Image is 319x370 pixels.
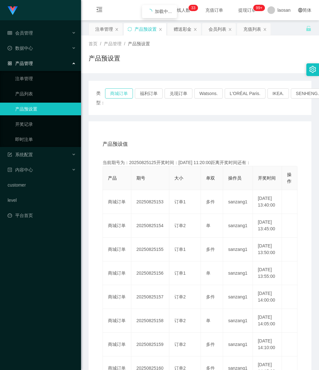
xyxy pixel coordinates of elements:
i: 图标: form [8,152,12,157]
td: 商城订单 [103,238,131,261]
td: sanzang1 [223,214,253,238]
span: 提现订单 [235,8,259,12]
span: 单双 [206,175,215,181]
span: / [124,41,125,46]
div: 赠送彩金 [174,23,191,35]
button: 商城订单 [105,88,133,99]
td: sanzang1 [223,333,253,356]
td: 商城订单 [103,214,131,238]
a: 产品预设置 [15,103,76,115]
td: 20250825157 [131,285,169,309]
span: 订单2 [174,294,186,299]
div: 会员列表 [209,23,226,35]
td: [DATE] 14:10:00 [253,333,282,356]
td: [DATE] 13:40:00 [253,190,282,214]
a: 产品列表 [15,87,76,100]
td: [DATE] 13:55:00 [253,261,282,285]
h1: 产品预设置 [89,54,120,63]
td: [DATE] 13:50:00 [253,238,282,261]
span: 单 [206,271,210,276]
i: 图标: close [228,28,232,31]
div: 充值列表 [243,23,261,35]
div: 产品预设置 [134,23,157,35]
span: 系统配置 [8,152,33,157]
td: sanzang1 [223,238,253,261]
i: 图标: menu-fold [89,0,110,21]
span: 在线人数 [169,8,193,12]
span: 期号 [136,175,145,181]
a: level [8,194,76,207]
span: 开奖时间 [258,175,276,181]
i: 图标: appstore-o [8,61,12,66]
button: 福利订单 [135,88,163,99]
i: 图标: close [115,28,119,31]
span: 大小 [174,175,183,181]
span: 操作 [287,172,291,184]
sup: 958 [253,5,265,11]
span: 充值订单 [202,8,226,12]
span: 首页 [89,41,97,46]
span: / [100,41,101,46]
span: 订单2 [174,223,186,228]
span: 多件 [206,199,215,204]
span: 单 [206,318,210,323]
a: 即时注单 [15,133,76,146]
i: 图标: close [159,28,162,31]
span: 产品预设置 [128,41,150,46]
span: 多件 [206,247,215,252]
sup: 33 [189,5,198,11]
td: 20250825154 [131,214,169,238]
span: 订单1 [174,199,186,204]
span: 产品预设值 [103,140,128,148]
i: 图标: close [193,28,197,31]
td: sanzang1 [223,285,253,309]
td: 商城订单 [103,285,131,309]
a: 图标: dashboard平台首页 [8,209,76,222]
span: 单 [206,223,210,228]
span: 订单1 [174,247,186,252]
a: 开奖记录 [15,118,76,131]
span: 操作员 [228,175,241,181]
i: 图标: global [298,8,303,12]
button: Watsons. [194,88,223,99]
span: 多件 [206,294,215,299]
i: 图标: close [263,28,267,31]
td: sanzang1 [223,261,253,285]
div: 当前期号为：20250825125开奖时间：[DATE] 11:20:00距离开奖时间还有： [103,159,297,166]
td: sanzang1 [223,190,253,214]
span: 产品管理 [104,41,122,46]
td: [DATE] 14:00:00 [253,285,282,309]
td: 20250825155 [131,238,169,261]
td: 商城订单 [103,333,131,356]
span: 数据中心 [8,46,33,51]
div: 注单管理 [95,23,113,35]
td: 商城订单 [103,190,131,214]
i: 图标: unlock [306,26,311,31]
td: 20250825158 [131,309,169,333]
i: 图标: profile [8,168,12,172]
span: 内容中心 [8,167,33,172]
img: logo.9652507e.png [8,6,18,15]
td: 商城订单 [103,309,131,333]
span: 多件 [206,342,215,347]
td: [DATE] 13:45:00 [253,214,282,238]
i: icon: loading [147,9,152,14]
span: 产品 [108,175,117,181]
span: 会员管理 [8,30,33,35]
td: 商城订单 [103,261,131,285]
span: 产品管理 [8,61,33,66]
i: 图标: check-circle-o [8,46,12,50]
button: L'ORÉAL Paris. [225,88,266,99]
span: 加载中... [155,9,172,14]
td: 20250825156 [131,261,169,285]
i: 图标: table [8,31,12,35]
td: [DATE] 14:05:00 [253,309,282,333]
i: 图标: sync [128,27,132,31]
a: 注单管理 [15,72,76,85]
p: 3 [193,5,196,11]
span: 类型： [96,88,105,107]
span: 订单2 [174,318,186,323]
span: 订单2 [174,342,186,347]
button: 兑现订单 [165,88,192,99]
button: IKEA. [267,88,289,99]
